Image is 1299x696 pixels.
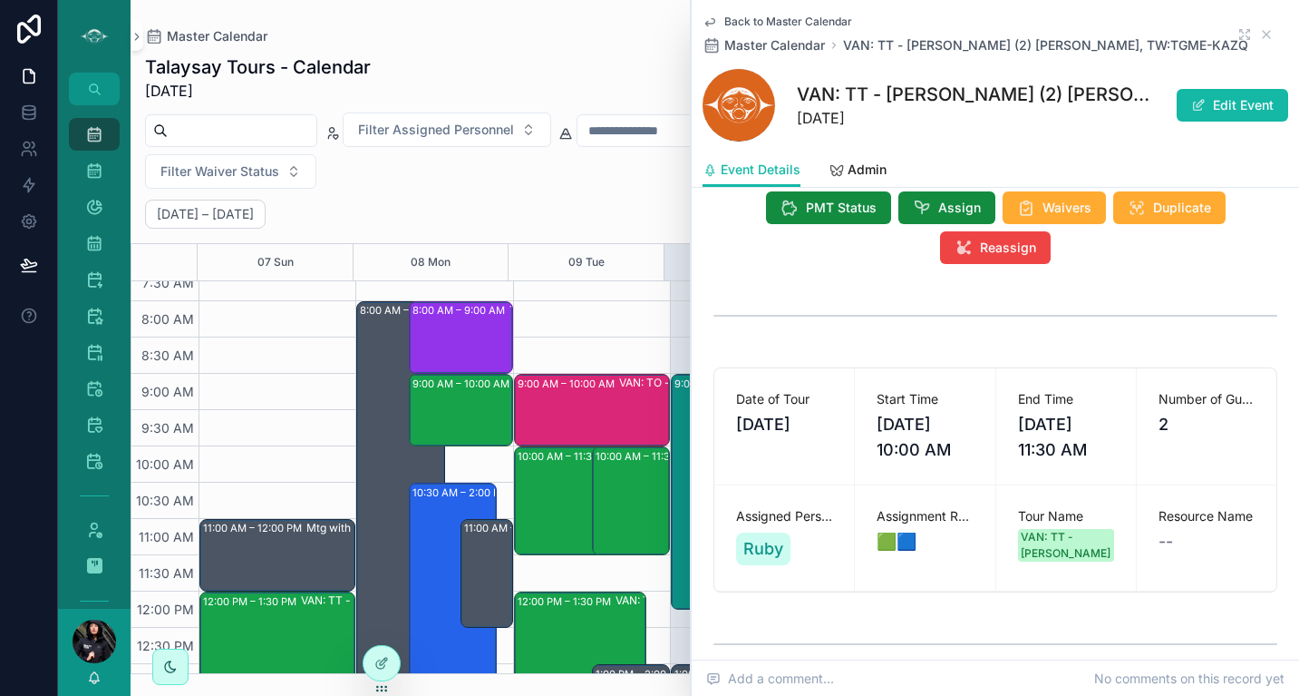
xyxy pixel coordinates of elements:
button: 08 Mon [411,244,451,280]
span: Filter Waiver Status [160,162,279,181]
a: Event Details [703,153,800,188]
div: 12:00 PM – 1:30 PM [518,593,616,611]
span: 9:30 AM [137,420,199,436]
a: Master Calendar [703,36,825,54]
a: Ruby [736,533,790,565]
span: 11:00 AM [134,529,199,544]
h2: [DATE] – [DATE] [157,205,254,223]
h1: Talaysay Tours - Calendar [145,54,371,80]
div: 11:00 AM – 12:00 PMMtg with [PERSON_NAME] and [PERSON_NAME] [200,520,354,591]
span: 7:30 AM [138,275,199,290]
span: Assign [938,199,981,217]
div: Mtg with [PERSON_NAME] and [PERSON_NAME] [306,521,457,535]
div: 8:00 AM – 9:00 AM [412,301,509,319]
span: 12:30 PM [132,638,199,653]
button: 09 Tue [568,244,605,280]
span: Add a comment... [706,670,834,688]
button: 07 Sun [257,244,294,280]
div: 12:00 PM – 1:30 PM [203,593,301,611]
div: 11:00 AM – 12:30 PM [461,520,511,627]
img: App logo [80,22,109,51]
span: 8:00 AM [137,311,199,327]
a: VAN: TT - [PERSON_NAME] (2) [PERSON_NAME], TW:TGME-KAZQ [843,36,1248,54]
button: PMT Status [766,191,891,224]
div: VAN: TT - [PERSON_NAME] (2) MISA TOURS - Booking Number : 1183153 [301,593,451,608]
div: VAN: TT - [PERSON_NAME] (1) [PERSON_NAME], TW:ECGK-RFMW [616,593,742,608]
div: 9:00 AM – 12:15 PM [672,375,736,609]
span: No comments on this record yet [1094,670,1284,688]
div: 9:00 AM – 10:00 AM [518,375,619,393]
span: Ruby [743,536,783,562]
span: [DATE] 11:30 AM [1018,412,1114,463]
div: TWQP: Gift Card - TripWorks (1) [PERSON_NAME], TW:TAIU-RKBK [509,303,608,318]
div: 11:00 AM – 12:30 PM [464,519,567,537]
span: [DATE] [797,107,1152,129]
div: 9:00 AM – 12:15 PM [674,375,773,393]
span: [DATE] 10:00 AM [877,412,973,463]
span: Start Time [877,390,973,408]
button: Waivers [1003,191,1106,224]
div: 9:00 AM – 10:00 AM [410,375,512,446]
span: [DATE] [736,412,832,437]
span: Assigned Personnel [736,507,832,525]
div: VAN: TO - [PERSON_NAME] (14) [PERSON_NAME], [GEOGRAPHIC_DATA]:ZIEI-PTQN [619,376,770,390]
span: Waivers [1042,199,1091,217]
span: 🟩🟦 [877,529,973,554]
div: 10:00 AM – 11:30 AM [593,447,669,554]
div: 10:00 AM – 11:30 AMVAN: TT - [PERSON_NAME] (1) [PERSON_NAME], TW:HTAX-KXBV [515,447,645,554]
span: 11:30 AM [134,565,199,581]
div: 10:30 AM – 2:00 PM [412,484,513,502]
div: 11:00 AM – 12:00 PM [203,519,306,537]
span: Reassign [980,239,1036,257]
span: 2 [1158,412,1255,437]
span: Tour Name [1018,507,1114,525]
span: Filter Assigned Personnel [358,121,514,139]
button: Duplicate [1113,191,1226,224]
div: 9:00 AM – 10:00 AMVAN: TO - [PERSON_NAME] (14) [PERSON_NAME], [GEOGRAPHIC_DATA]:ZIEI-PTQN [515,375,669,446]
span: [DATE] [145,80,371,102]
div: scrollable content [58,105,131,609]
div: 8:00 AM – 5:00 PM [360,301,456,319]
span: End Time [1018,390,1114,408]
div: VAN: TT - [PERSON_NAME] [1021,529,1110,562]
span: 8:30 AM [137,348,199,363]
button: Select Button [145,154,316,189]
span: Resource Name [1158,507,1255,525]
span: Duplicate [1153,199,1211,217]
span: 10:00 AM [131,456,199,472]
span: PMT Status [806,199,877,217]
a: Master Calendar [145,27,267,45]
a: Admin [829,153,887,190]
button: Select Button [343,113,551,147]
button: Assign [898,191,995,224]
span: Event Details [721,161,800,179]
span: Master Calendar [724,36,825,54]
span: Master Calendar [167,27,267,45]
div: 9:00 AM – 10:00 AM [412,375,514,393]
div: 8:00 AM – 9:00 AMTWQP: Gift Card - TripWorks (1) [PERSON_NAME], TW:TAIU-RKBK [410,302,512,373]
span: 12:00 PM [132,602,199,617]
span: -- [1158,529,1173,554]
button: Reassign [940,231,1051,264]
a: Back to Master Calendar [703,15,852,29]
span: Admin [848,161,887,179]
h1: VAN: TT - [PERSON_NAME] (2) [PERSON_NAME], TW:TGME-KAZQ [797,82,1152,107]
span: Number of Guests [1158,390,1255,408]
div: 10:00 AM – 11:30 AM [518,447,622,466]
span: Back to Master Calendar [724,15,852,29]
span: Assignment Review [877,507,973,525]
span: 9:00 AM [137,384,199,399]
button: Edit Event [1177,89,1288,122]
span: 10:30 AM [131,493,199,508]
span: Date of Tour [736,390,832,408]
div: 10:00 AM – 11:30 AM [596,447,700,466]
